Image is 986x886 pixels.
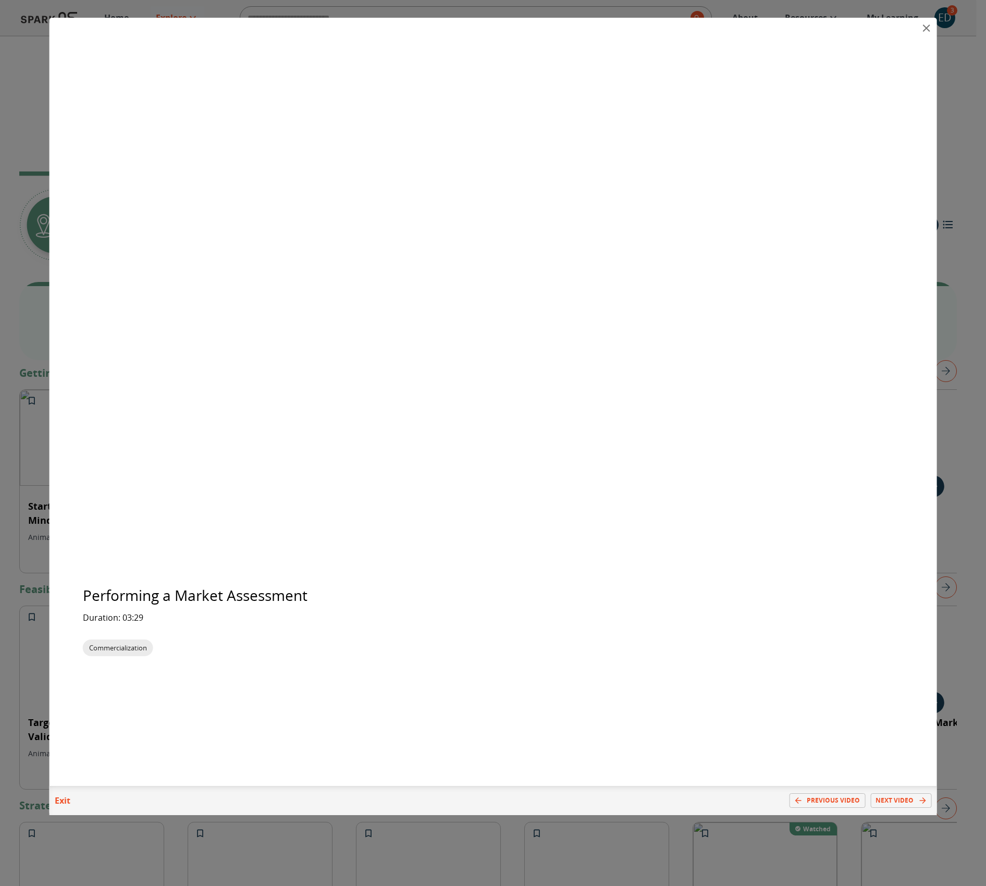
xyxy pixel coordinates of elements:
[789,793,865,808] button: Previous video
[807,796,860,805] p: Previous video
[83,611,904,624] p: Duration: 03:29
[83,584,904,606] p: Performing a Market Assessment
[876,796,914,805] p: Next video
[916,18,936,39] button: close
[83,643,153,653] span: Commercialization
[870,793,931,808] button: Next video
[50,794,76,807] p: Exit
